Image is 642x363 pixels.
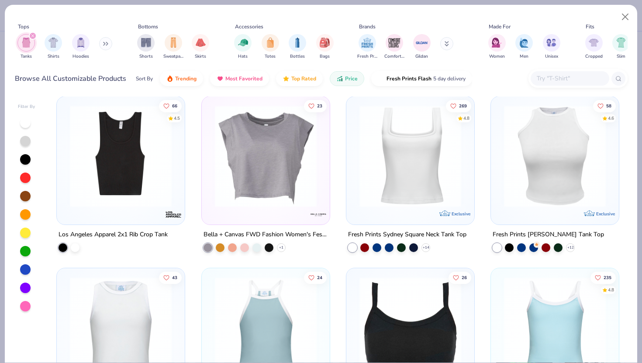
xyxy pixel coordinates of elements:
[345,75,358,82] span: Price
[169,38,178,48] img: Sweatpants Image
[413,34,431,60] div: filter for Gildan
[545,53,558,60] span: Unisex
[585,34,603,60] button: filter button
[72,34,90,60] button: filter button
[357,34,377,60] button: filter button
[163,53,183,60] span: Sweatpants
[515,34,533,60] div: filter for Men
[384,34,404,60] button: filter button
[279,245,283,250] span: + 1
[519,38,529,48] img: Men Image
[348,229,466,240] div: Fresh Prints Sydney Square Neck Tank Top
[196,38,206,48] img: Skirts Image
[238,38,248,48] img: Hats Image
[388,36,401,49] img: Comfort Colors Image
[310,206,327,223] img: Bella + Canvas logo
[489,53,505,60] span: Women
[415,53,428,60] span: Gildan
[596,211,615,217] span: Exclusive
[586,23,594,31] div: Fits
[317,104,322,108] span: 23
[235,23,263,31] div: Accessories
[290,53,305,60] span: Bottles
[543,34,560,60] button: filter button
[139,53,153,60] span: Shorts
[66,105,176,207] img: 6c4b066c-2f15-42b2-bf81-c85d51316157
[357,34,377,60] div: filter for Fresh Prints
[304,100,326,112] button: Like
[608,287,614,293] div: 4.8
[462,275,467,280] span: 26
[137,34,155,60] button: filter button
[536,73,603,83] input: Try "T-Shirt"
[371,71,472,86] button: Fresh Prints Flash5 day delivery
[488,34,506,60] button: filter button
[463,115,469,122] div: 4.8
[138,23,158,31] div: Bottoms
[604,275,611,280] span: 235
[320,38,329,48] img: Bags Image
[415,36,428,49] img: Gildan Image
[204,229,328,240] div: Bella + Canvas FWD Fashion Women's Festival Crop Tank
[159,271,182,283] button: Like
[317,275,322,280] span: 24
[446,100,471,112] button: Like
[234,34,252,60] button: filter button
[45,34,62,60] button: filter button
[76,38,86,48] img: Hoodies Image
[291,75,316,82] span: Top Rated
[330,71,364,86] button: Price
[234,34,252,60] div: filter for Hats
[387,75,431,82] span: Fresh Prints Flash
[18,23,29,31] div: Tops
[21,38,31,48] img: Tanks Image
[316,34,334,60] div: filter for Bags
[45,34,62,60] div: filter for Shirts
[59,229,168,240] div: Los Angeles Apparel 2x1 Rib Crop Tank
[488,34,506,60] div: filter for Women
[165,206,183,223] img: Los Angeles Apparel logo
[195,53,206,60] span: Skirts
[433,74,466,84] span: 5 day delivery
[616,38,626,48] img: Slim Image
[543,34,560,60] div: filter for Unisex
[48,38,59,48] img: Shirts Image
[163,34,183,60] button: filter button
[316,34,334,60] button: filter button
[262,34,279,60] button: filter button
[452,211,470,217] span: Exclusive
[72,34,90,60] div: filter for Hoodies
[500,105,610,207] img: 72ba704f-09a2-4d3f-9e57-147d586207a1
[192,34,209,60] button: filter button
[320,53,330,60] span: Bags
[238,53,248,60] span: Hats
[289,34,306,60] button: filter button
[15,73,126,84] div: Browse All Customizable Products
[585,34,603,60] div: filter for Cropped
[18,104,35,110] div: Filter By
[378,75,385,82] img: flash.gif
[593,100,616,112] button: Like
[489,23,511,31] div: Made For
[617,53,625,60] span: Slim
[217,75,224,82] img: most_fav.gif
[17,34,35,60] div: filter for Tanks
[321,105,431,207] img: fea30bab-9cee-4a4f-98cb-187d2db77708
[159,100,182,112] button: Like
[72,53,89,60] span: Hoodies
[413,34,431,60] button: filter button
[163,34,183,60] div: filter for Sweatpants
[289,34,306,60] div: filter for Bottles
[166,75,173,82] img: trending.gif
[225,75,262,82] span: Most Favorited
[567,245,574,250] span: + 12
[136,75,153,83] div: Sort By
[211,105,321,207] img: c768ab5a-8da2-4a2e-b8dd-29752a77a1e5
[361,36,374,49] img: Fresh Prints Image
[590,271,616,283] button: Like
[359,23,376,31] div: Brands
[160,71,203,86] button: Trending
[357,53,377,60] span: Fresh Prints
[17,34,35,60] button: filter button
[137,34,155,60] div: filter for Shorts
